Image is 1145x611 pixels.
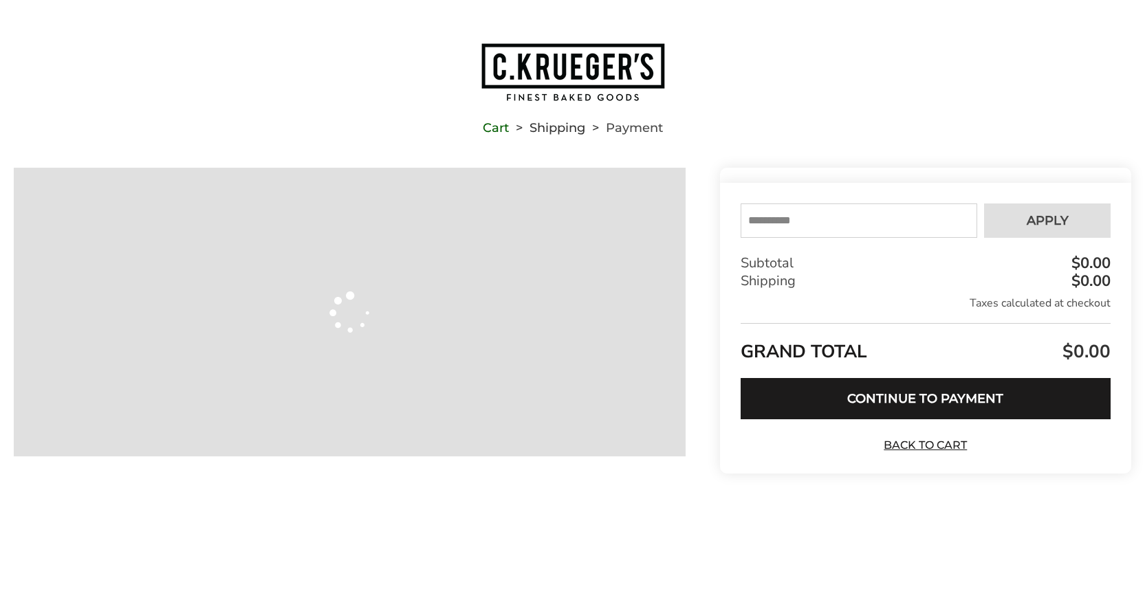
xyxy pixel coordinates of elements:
div: $0.00 [1068,256,1111,271]
span: Apply [1027,214,1069,227]
div: Subtotal [741,254,1111,272]
a: Back to Cart [877,438,974,453]
button: Continue to Payment [741,378,1111,419]
div: Shipping [741,272,1111,290]
li: Shipping [509,123,585,133]
img: C.KRUEGER'S [480,42,666,102]
div: Taxes calculated at checkout [741,296,1111,311]
span: $0.00 [1059,340,1111,364]
div: GRAND TOTAL [741,323,1111,368]
span: Payment [606,123,663,133]
a: Go to home page [14,42,1131,102]
button: Apply [984,203,1111,238]
a: Cart [483,123,509,133]
div: $0.00 [1068,274,1111,289]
